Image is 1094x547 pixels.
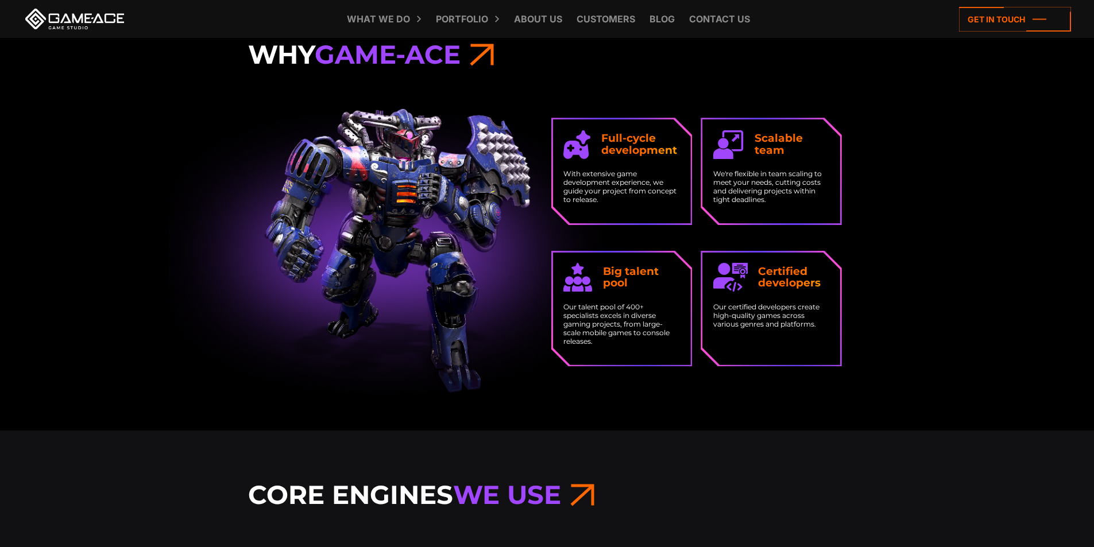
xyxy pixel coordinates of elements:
[315,38,461,70] span: Game-Ace
[563,302,680,346] p: Our talent pool of 400+ specialists excels in diverse gaming projects, from large-scale mobile ga...
[713,302,830,328] p: Our certified developers create high-quality games across various genres and platforms.
[601,133,680,156] strong: Full-cycle development
[713,263,748,292] img: Icon certified developers
[959,7,1071,32] a: Get in touch
[758,266,829,289] strong: Certified developers
[563,130,590,159] img: Icon full cycle development
[603,266,680,289] strong: Big talent pool
[755,133,830,156] strong: Scalable team
[453,479,561,510] span: We Use
[713,130,744,159] img: Icon scalable team
[563,169,680,204] p: With extensive game development experience, we guide your project from concept to release.
[248,479,846,511] h3: Core Engines
[248,38,846,71] h3: Why
[713,169,830,204] p: We're flexible in team scaling to meet your needs, cutting costs and delivering projects within t...
[563,263,592,292] img: Icon big talent pool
